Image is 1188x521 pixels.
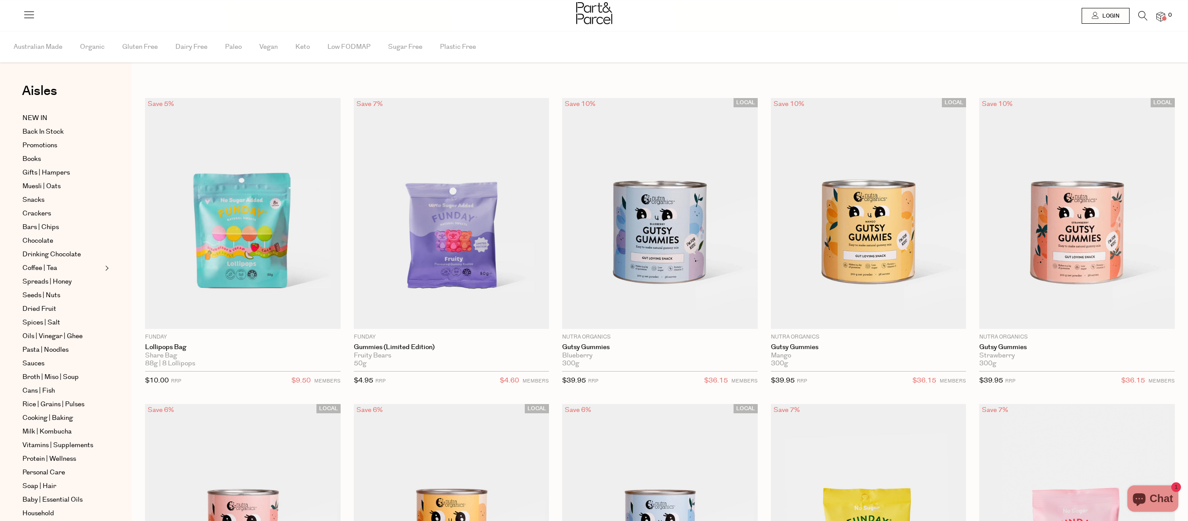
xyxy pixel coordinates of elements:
[771,404,803,416] div: Save 7%
[1166,11,1174,19] span: 0
[22,413,73,423] span: Cooking | Baking
[22,454,76,464] span: Protein | Wellness
[22,399,84,410] span: Rice | Grains | Pulses
[771,360,788,368] span: 300g
[22,358,44,369] span: Sauces
[22,154,102,164] a: Books
[22,236,53,246] span: Chocolate
[354,98,385,110] div: Save 7%
[291,375,311,386] span: $9.50
[440,32,476,62] span: Plastic Free
[22,277,102,287] a: Spreads | Honey
[22,304,56,314] span: Dried Fruit
[145,333,341,341] p: Funday
[1156,12,1165,21] a: 0
[22,140,57,151] span: Promotions
[22,372,79,383] span: Broth | Miso | Soup
[22,195,102,205] a: Snacks
[22,467,65,478] span: Personal Care
[22,140,102,151] a: Promotions
[22,208,102,219] a: Crackers
[1100,12,1119,20] span: Login
[22,495,102,505] a: Baby | Essential Oils
[22,345,102,355] a: Pasta | Noodles
[22,372,102,383] a: Broth | Miso | Soup
[22,208,51,219] span: Crackers
[22,467,102,478] a: Personal Care
[22,84,57,106] a: Aisles
[22,127,102,137] a: Back In Stock
[562,98,758,328] img: Gutsy Gummies
[562,352,758,360] div: Blueberry
[576,2,612,24] img: Part&Parcel
[354,333,549,341] p: Funday
[22,236,102,246] a: Chocolate
[22,440,93,451] span: Vitamins | Supplements
[354,360,367,368] span: 50g
[145,404,177,416] div: Save 6%
[22,249,81,260] span: Drinking Chocolate
[22,154,41,164] span: Books
[22,345,69,355] span: Pasta | Noodles
[500,375,519,386] span: $4.60
[314,378,341,384] small: MEMBERS
[22,222,59,233] span: Bars | Chips
[145,98,177,110] div: Save 5%
[22,222,102,233] a: Bars | Chips
[80,32,105,62] span: Organic
[979,343,1175,351] a: Gutsy Gummies
[22,113,102,124] a: NEW IN
[525,404,549,413] span: LOCAL
[295,32,310,62] span: Keto
[171,378,181,384] small: RRP
[22,127,64,137] span: Back In Stock
[22,263,102,273] a: Coffee | Tea
[979,333,1175,341] p: Nutra Organics
[22,168,70,178] span: Gifts | Hampers
[225,32,242,62] span: Paleo
[22,331,102,342] a: Oils | Vinegar | Ghee
[316,404,341,413] span: LOCAL
[103,263,109,273] button: Expand/Collapse Coffee | Tea
[734,98,758,107] span: LOCAL
[942,98,966,107] span: LOCAL
[562,333,758,341] p: Nutra Organics
[354,343,549,351] a: Gummies (Limited Edition)
[731,378,758,384] small: MEMBERS
[562,98,598,110] div: Save 10%
[22,317,102,328] a: Spices | Salt
[259,32,278,62] span: Vegan
[145,352,341,360] div: Share Bag
[1005,378,1015,384] small: RRP
[22,263,57,273] span: Coffee | Tea
[22,481,102,492] a: Soap | Hair
[22,413,102,423] a: Cooking | Baking
[354,404,385,416] div: Save 6%
[22,440,102,451] a: Vitamins | Supplements
[940,378,966,384] small: MEMBERS
[22,386,55,396] span: Cans | Fish
[388,32,422,62] span: Sugar Free
[1082,8,1130,24] a: Login
[22,113,47,124] span: NEW IN
[771,343,966,351] a: Gutsy Gummies
[22,426,72,437] span: Milk | Kombucha
[145,360,195,368] span: 88g | 8 Lollipops
[22,386,102,396] a: Cans | Fish
[354,98,549,328] img: Gummies (Limited Edition)
[22,249,102,260] a: Drinking Chocolate
[979,352,1175,360] div: Strawberry
[22,426,102,437] a: Milk | Kombucha
[562,376,586,385] span: $39.95
[979,98,1015,110] div: Save 10%
[562,360,579,368] span: 300g
[22,290,60,301] span: Seeds | Nuts
[22,181,102,192] a: Muesli | Oats
[145,376,169,385] span: $10.00
[122,32,158,62] span: Gluten Free
[22,399,102,410] a: Rice | Grains | Pulses
[22,304,102,314] a: Dried Fruit
[771,98,966,328] img: Gutsy Gummies
[22,181,61,192] span: Muesli | Oats
[771,352,966,360] div: Mango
